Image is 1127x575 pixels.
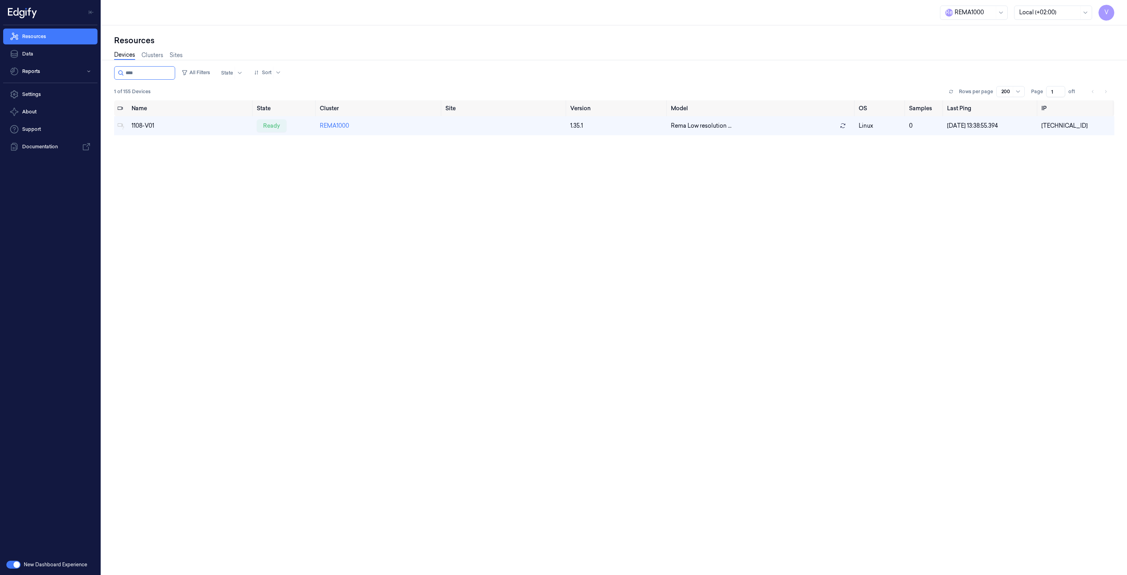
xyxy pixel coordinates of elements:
nav: pagination [1087,86,1111,97]
th: OS [856,100,906,116]
span: R e [945,9,953,17]
button: All Filters [178,66,213,79]
span: Page [1031,88,1043,95]
th: Cluster [317,100,442,116]
div: [DATE] 13:38:55.394 [947,122,1035,130]
button: Toggle Navigation [85,6,97,19]
a: Resources [3,29,97,44]
div: 1108-V01 [132,122,250,130]
p: Rows per page [959,88,993,95]
a: Settings [3,86,97,102]
div: [TECHNICAL_ID] [1041,122,1111,130]
button: About [3,104,97,120]
a: Documentation [3,139,97,155]
span: Rema Low resolution ... [671,122,732,130]
a: Clusters [141,51,163,59]
th: Last Ping [944,100,1038,116]
th: Model [668,100,856,116]
a: Support [3,121,97,137]
span: 1 of 155 Devices [114,88,151,95]
a: Data [3,46,97,62]
button: Reports [3,63,97,79]
span: of 1 [1068,88,1081,95]
th: Name [128,100,254,116]
th: State [254,100,317,116]
a: Sites [170,51,183,59]
a: Devices [114,51,135,60]
div: Resources [114,35,1114,46]
div: ready [257,119,287,132]
button: V [1098,5,1114,21]
th: Site [442,100,567,116]
th: Version [567,100,667,116]
a: REMA1000 [320,122,349,129]
div: 0 [909,122,941,130]
th: IP [1038,100,1114,116]
th: Samples [906,100,944,116]
div: 1.35.1 [570,122,664,130]
p: linux [859,122,903,130]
